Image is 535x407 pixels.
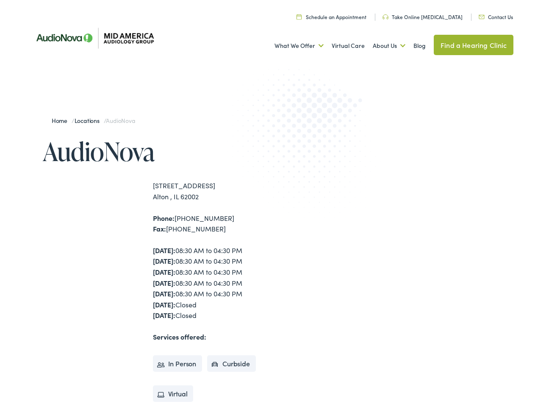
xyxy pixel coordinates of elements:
[52,116,72,125] a: Home
[153,332,206,341] strong: Services offered:
[332,30,365,61] a: Virtual Care
[153,256,175,265] strong: [DATE]:
[153,245,268,321] div: 08:30 AM to 04:30 PM 08:30 AM to 04:30 PM 08:30 AM to 04:30 PM 08:30 AM to 04:30 PM 08:30 AM to 0...
[153,224,166,233] strong: Fax:
[297,13,366,20] a: Schedule an Appointment
[297,14,302,20] img: utility icon
[479,15,485,19] img: utility icon
[106,116,135,125] span: AudioNova
[413,30,426,61] a: Blog
[153,310,175,320] strong: [DATE]:
[153,355,202,372] li: In Person
[434,35,513,55] a: Find a Hearing Clinic
[274,30,324,61] a: What We Offer
[479,13,513,20] a: Contact Us
[52,116,135,125] span: / /
[153,278,175,287] strong: [DATE]:
[153,180,268,202] div: [STREET_ADDRESS] Alton , IL 62002
[153,385,194,402] li: Virtual
[153,300,175,309] strong: [DATE]:
[153,213,268,234] div: [PHONE_NUMBER] [PHONE_NUMBER]
[153,213,175,223] strong: Phone:
[75,116,104,125] a: Locations
[153,289,175,298] strong: [DATE]:
[373,30,405,61] a: About Us
[207,355,256,372] li: Curbside
[153,267,175,276] strong: [DATE]:
[383,14,388,20] img: utility icon
[383,13,463,20] a: Take Online [MEDICAL_DATA]
[43,137,268,165] h1: AudioNova
[153,245,175,255] strong: [DATE]:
